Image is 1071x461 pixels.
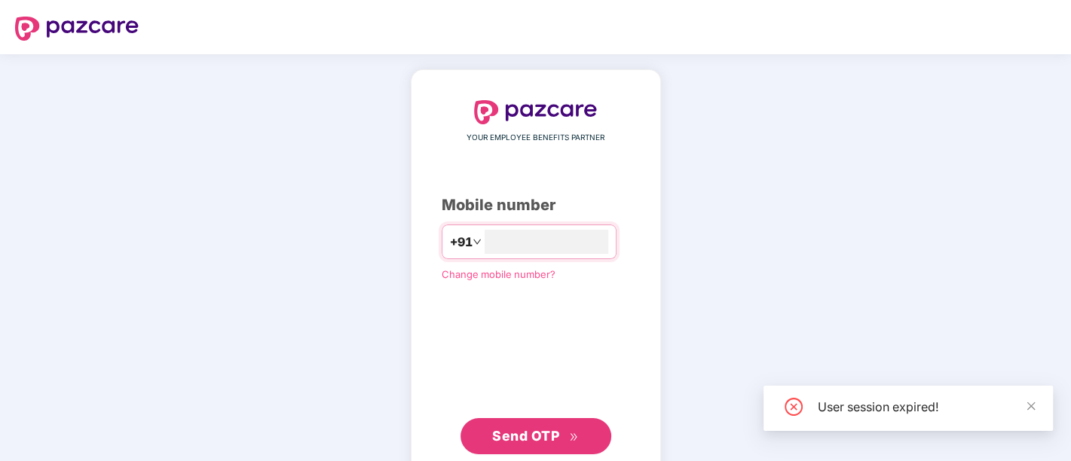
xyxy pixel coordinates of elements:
[467,132,604,144] span: YOUR EMPLOYEE BENEFITS PARTNER
[569,432,579,442] span: double-right
[1026,401,1036,411] span: close
[473,237,482,246] span: down
[492,428,559,444] span: Send OTP
[461,418,611,454] button: Send OTPdouble-right
[442,268,555,280] a: Change mobile number?
[450,233,473,252] span: +91
[474,100,598,124] img: logo
[15,17,139,41] img: logo
[785,398,803,416] span: close-circle
[442,194,630,217] div: Mobile number
[818,398,1035,416] div: User session expired!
